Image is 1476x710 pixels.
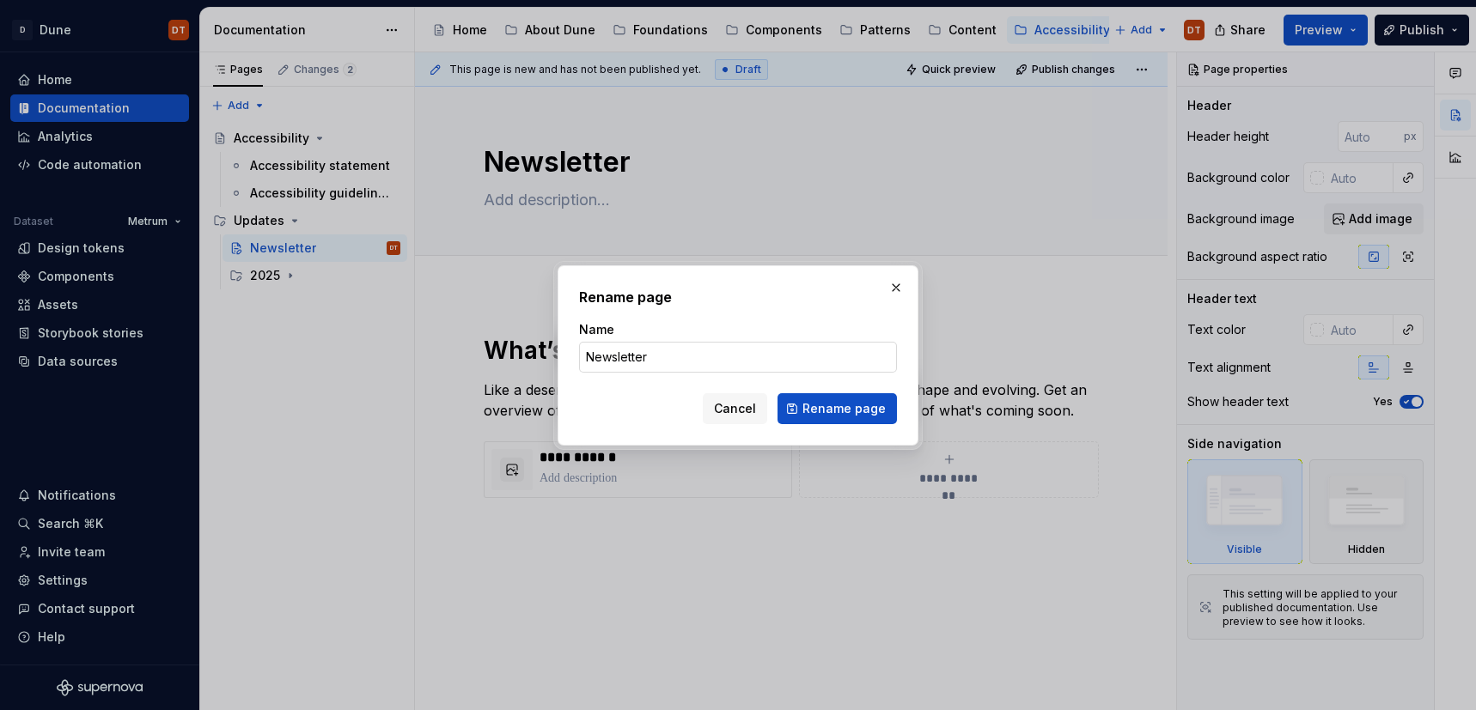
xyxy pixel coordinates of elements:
[802,400,886,417] span: Rename page
[778,393,897,424] button: Rename page
[714,400,756,417] span: Cancel
[579,287,897,307] h2: Rename page
[703,393,767,424] button: Cancel
[579,321,614,338] label: Name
